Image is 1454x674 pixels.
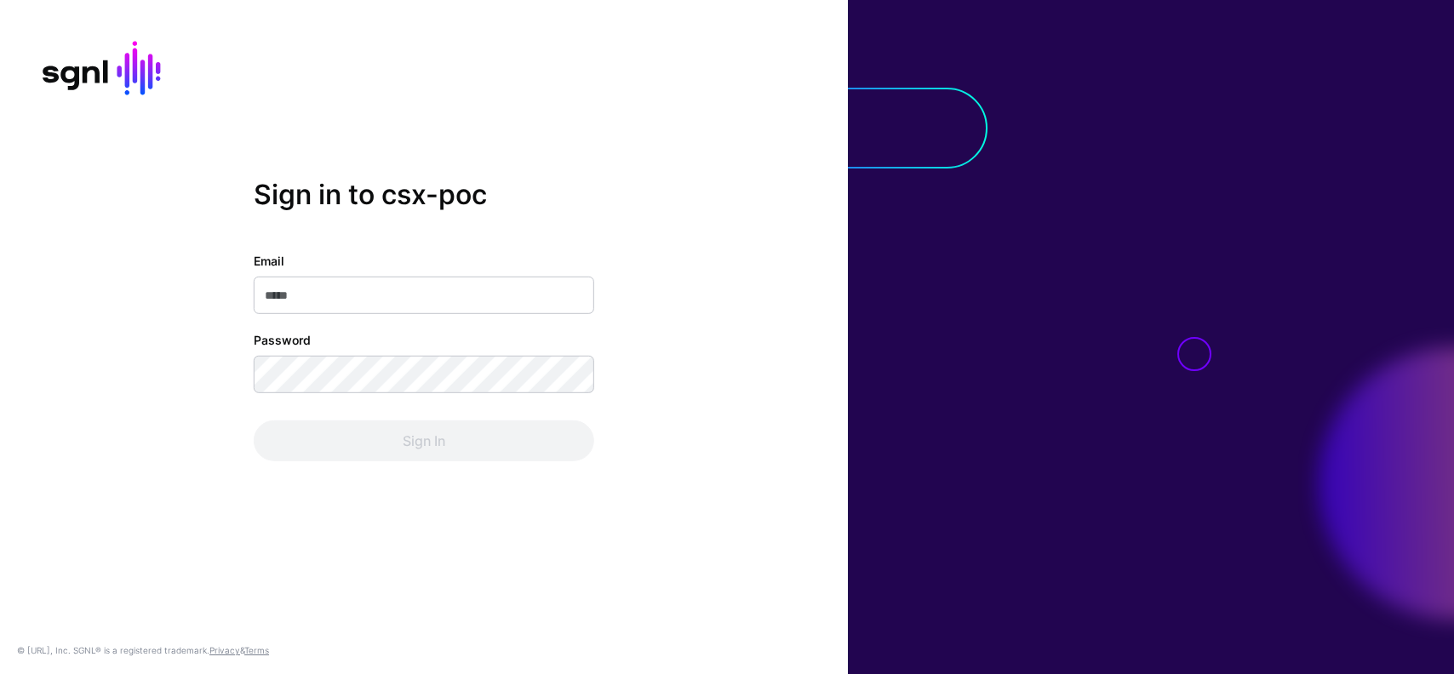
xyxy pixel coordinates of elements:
label: Password [254,331,311,349]
a: Privacy [209,645,240,655]
h2: Sign in to csx-poc [254,179,594,211]
a: Terms [244,645,269,655]
label: Email [254,252,284,270]
div: © [URL], Inc. SGNL® is a registered trademark. & [17,643,269,657]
